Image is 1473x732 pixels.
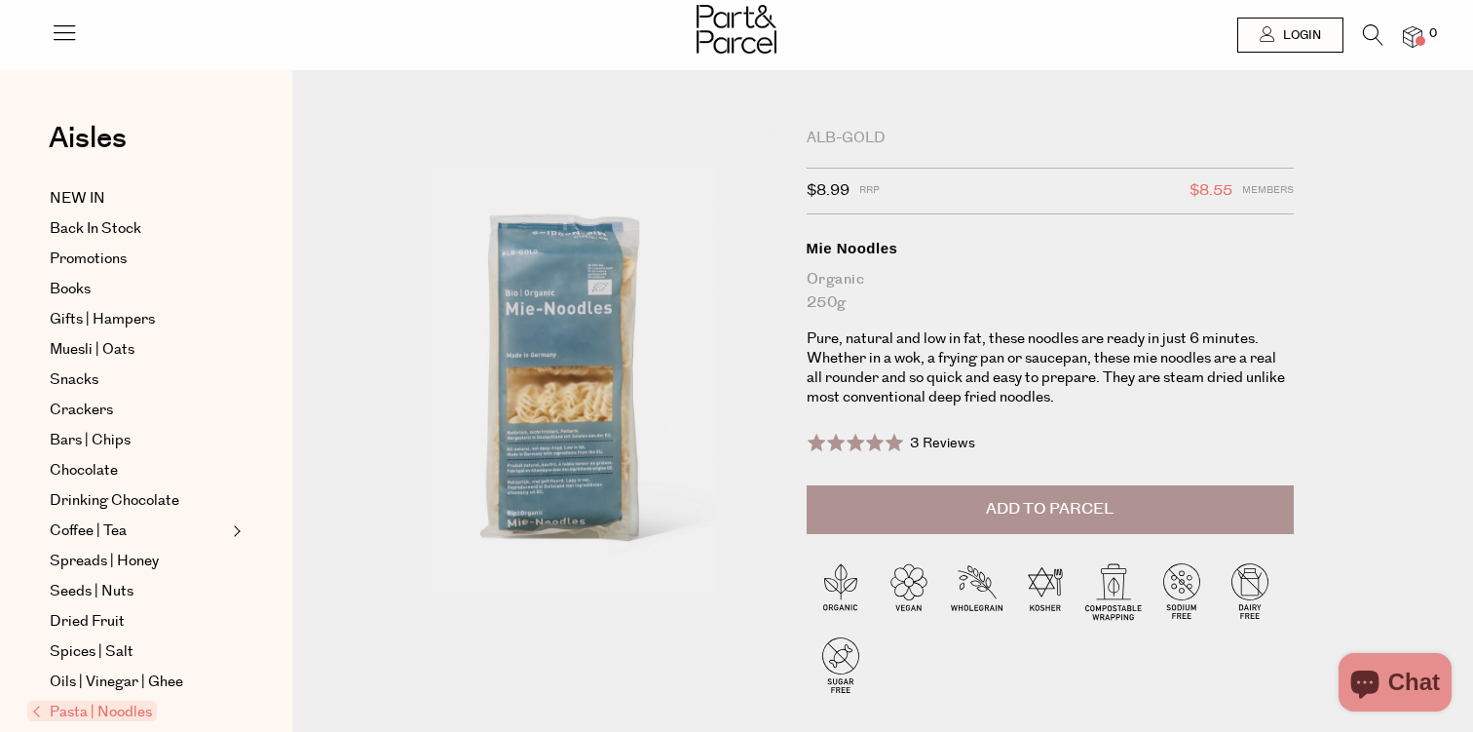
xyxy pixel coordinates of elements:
[1278,27,1321,44] span: Login
[50,580,227,603] a: Seeds | Nuts
[50,640,133,664] span: Spices | Salt
[50,671,183,694] span: Oils | Vinegar | Ghee
[1216,557,1284,625] img: P_P-ICONS-Live_Bec_V11_Dairy_Free.svg
[49,124,127,173] a: Aisles
[1403,26,1422,47] a: 0
[807,631,875,699] img: P_P-ICONS-Live_Bec_V11_Sugar_Free.svg
[50,459,227,482] a: Chocolate
[50,489,227,513] a: Drinking Chocolate
[50,671,227,694] a: Oils | Vinegar | Ghee
[50,520,227,543] a: Coffee | Tea
[50,429,227,452] a: Bars | Chips
[1148,557,1216,625] img: P_P-ICONS-Live_Bec_V11_Sodium_Free.svg
[943,557,1011,625] img: P_P-ICONS-Live_Bec_V11_Wholegrain.svg
[50,308,155,331] span: Gifts | Hampers
[697,5,776,54] img: Part&Parcel
[50,278,91,301] span: Books
[1079,557,1148,625] img: P_P-ICONS-Live_Bec_V11_Compostable_Wrapping.svg
[50,217,141,241] span: Back In Stock
[807,178,850,204] span: $8.99
[807,239,1294,258] div: Mie Noodles
[807,329,1294,407] p: Pure, natural and low in fat, these noodles are ready in just 6 minutes. Whether in a wok, a fryi...
[50,338,227,362] a: Muesli | Oats
[50,217,227,241] a: Back In Stock
[50,308,227,331] a: Gifts | Hampers
[50,640,227,664] a: Spices | Salt
[50,399,113,422] span: Crackers
[875,557,943,625] img: P_P-ICONS-Live_Bec_V11_Vegan.svg
[807,268,1294,315] div: Organic 250g
[50,610,125,634] span: Dried Fruit
[1011,557,1079,625] img: P_P-ICONS-Live_Bec_V11_Kosher.svg
[50,550,227,573] a: Spreads | Honey
[859,178,880,204] span: RRP
[49,117,127,160] span: Aisles
[910,434,975,453] span: 3 Reviews
[1424,25,1442,43] span: 0
[1333,653,1457,716] inbox-online-store-chat: Shopify online store chat
[50,550,159,573] span: Spreads | Honey
[50,580,133,603] span: Seeds | Nuts
[50,368,98,392] span: Snacks
[32,701,227,724] a: Pasta | Noodles
[228,520,242,543] button: Expand/Collapse Coffee | Tea
[50,338,134,362] span: Muesli | Oats
[807,485,1294,534] button: Add to Parcel
[50,187,227,211] a: NEW IN
[50,278,227,301] a: Books
[807,129,1294,148] div: Alb-Gold
[50,429,131,452] span: Bars | Chips
[27,701,157,721] span: Pasta | Noodles
[1237,18,1343,53] a: Login
[807,557,875,625] img: P_P-ICONS-Live_Bec_V11_Organic.svg
[50,459,118,482] span: Chocolate
[1242,178,1294,204] span: Members
[50,520,127,543] span: Coffee | Tea
[50,187,105,211] span: NEW IN
[50,489,179,513] span: Drinking Chocolate
[50,248,227,271] a: Promotions
[50,399,227,422] a: Crackers
[50,610,227,634] a: Dried Fruit
[351,129,777,633] img: Mie Noodles
[50,368,227,392] a: Snacks
[986,498,1114,520] span: Add to Parcel
[1190,178,1232,204] span: $8.55
[50,248,127,271] span: Promotions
